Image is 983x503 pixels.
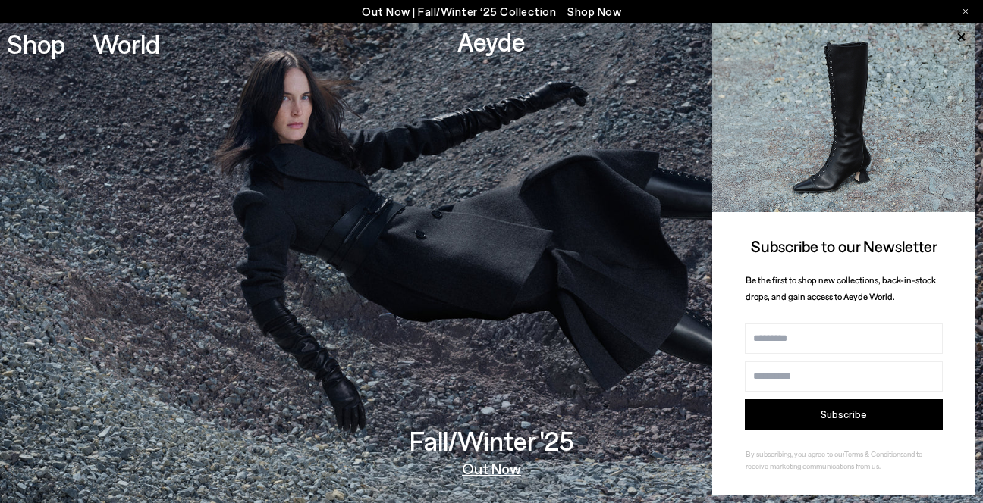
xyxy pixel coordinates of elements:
span: By subscribing, you agree to our [746,449,844,458]
a: Out Now [462,461,521,476]
img: 2a6287a1333c9a56320fd6e7b3c4a9a9.jpg [712,23,975,212]
a: World [93,30,160,57]
h3: Fall/Winter '25 [410,427,574,454]
span: Navigate to /collections/new-in [567,5,621,18]
a: Terms & Conditions [844,449,903,458]
a: Aeyde [457,25,526,57]
button: Subscribe [745,399,943,430]
span: Be the first to shop new collections, back-in-stock drops, and gain access to Aeyde World. [746,274,936,302]
p: Out Now | Fall/Winter ‘25 Collection [362,2,621,21]
a: Shop [7,30,65,57]
span: Subscribe to our Newsletter [751,236,937,255]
